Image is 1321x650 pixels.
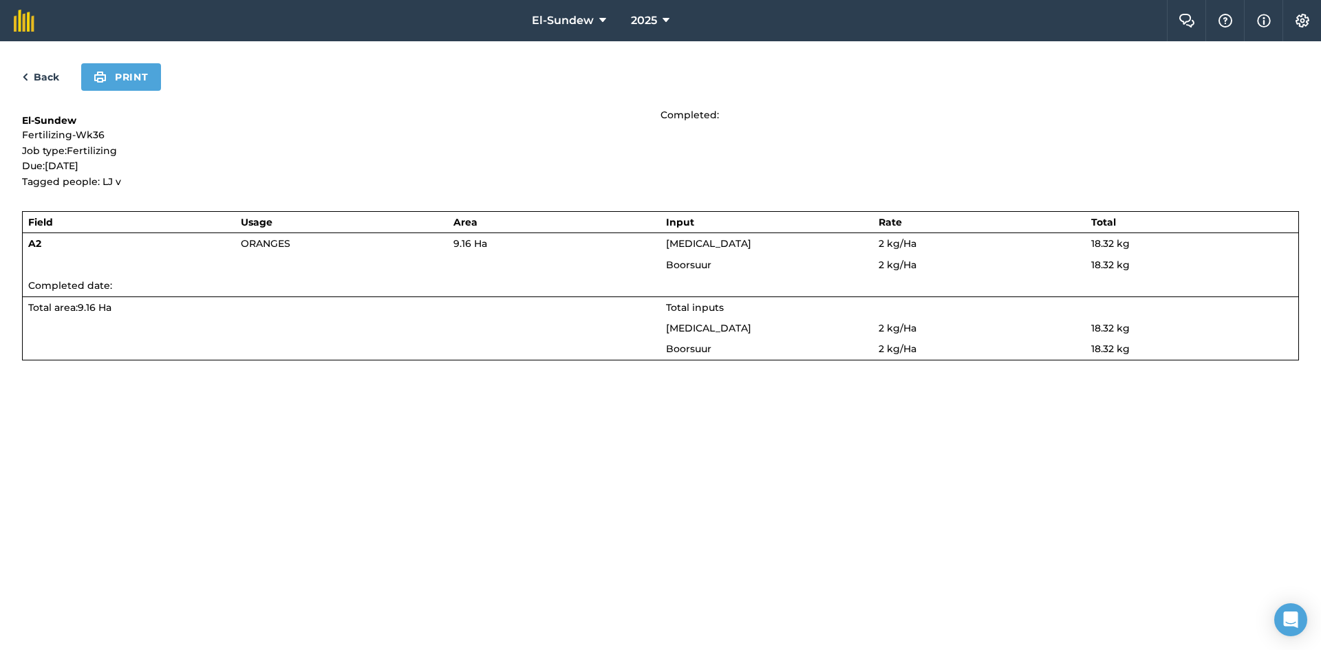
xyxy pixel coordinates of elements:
h1: El-Sundew [22,113,660,127]
p: Due: [DATE] [22,158,660,173]
div: Open Intercom Messenger [1274,603,1307,636]
td: Boorsuur [660,338,873,360]
img: svg+xml;base64,PHN2ZyB4bWxucz0iaHR0cDovL3d3dy53My5vcmcvMjAwMC9zdmciIHdpZHRoPSIxNyIgaGVpZ2h0PSIxNy... [1257,12,1271,29]
td: 18.32 kg [1086,318,1298,338]
td: 2 kg / Ha [873,233,1086,254]
strong: A2 [28,237,41,250]
th: Input [660,211,873,232]
th: Usage [235,211,448,232]
th: Area [448,211,660,232]
td: 2 kg / Ha [873,338,1086,360]
img: A question mark icon [1217,14,1234,28]
td: 18.32 kg [1086,254,1298,275]
img: fieldmargin Logo [14,10,34,32]
img: svg+xml;base64,PHN2ZyB4bWxucz0iaHR0cDovL3d3dy53My5vcmcvMjAwMC9zdmciIHdpZHRoPSI5IiBoZWlnaHQ9IjI0Ii... [22,69,28,85]
th: Field [23,211,235,232]
td: Total area : 9.16 Ha [23,296,660,318]
p: Tagged people: LJ v [22,174,660,189]
img: svg+xml;base64,PHN2ZyB4bWxucz0iaHR0cDovL3d3dy53My5vcmcvMjAwMC9zdmciIHdpZHRoPSIxOSIgaGVpZ2h0PSIyNC... [94,69,107,85]
td: 9.16 Ha [448,233,660,254]
th: Total [1086,211,1298,232]
p: Fertilizing-Wk36 [22,127,660,142]
td: 18.32 kg [1086,338,1298,360]
th: Rate [873,211,1086,232]
td: Total inputs [660,296,1299,318]
span: 2025 [631,12,657,29]
img: Two speech bubbles overlapping with the left bubble in the forefront [1179,14,1195,28]
a: Back [22,69,59,85]
img: A cog icon [1294,14,1311,28]
td: Boorsuur [660,254,873,275]
td: ORANGES [235,233,448,254]
td: 2 kg / Ha [873,318,1086,338]
p: Completed: [660,107,1299,122]
td: Completed date: [23,275,1299,296]
td: 18.32 kg [1086,233,1298,254]
td: [MEDICAL_DATA] [660,318,873,338]
td: [MEDICAL_DATA] [660,233,873,254]
button: Print [81,63,161,91]
td: 2 kg / Ha [873,254,1086,275]
span: El-Sundew [532,12,594,29]
p: Job type: Fertilizing [22,143,660,158]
